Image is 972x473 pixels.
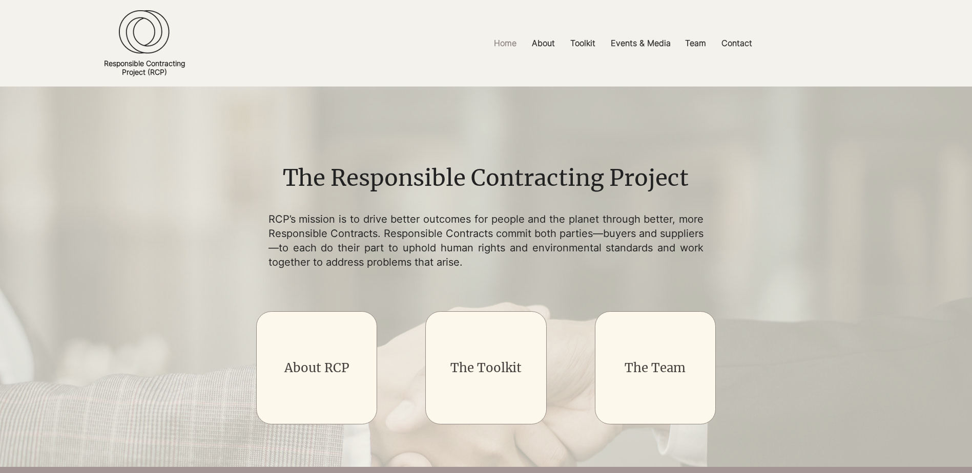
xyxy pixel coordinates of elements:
a: Toolkit [563,32,603,55]
a: Team [677,32,714,55]
p: Home [489,32,522,55]
a: About RCP [284,360,349,376]
p: Toolkit [565,32,601,55]
a: Home [486,32,524,55]
p: Contact [716,32,757,55]
p: Team [680,32,711,55]
a: Responsible ContractingProject (RCP) [104,59,185,76]
a: Contact [714,32,760,55]
a: The Team [625,360,686,376]
a: About [524,32,563,55]
p: About [527,32,560,55]
p: Events & Media [606,32,676,55]
p: RCP’s mission is to drive better outcomes for people and the planet through better, more Responsi... [268,212,704,269]
h1: The Responsible Contracting Project [230,162,741,194]
a: The Toolkit [450,360,522,376]
a: Events & Media [603,32,677,55]
nav: Site [363,32,883,55]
